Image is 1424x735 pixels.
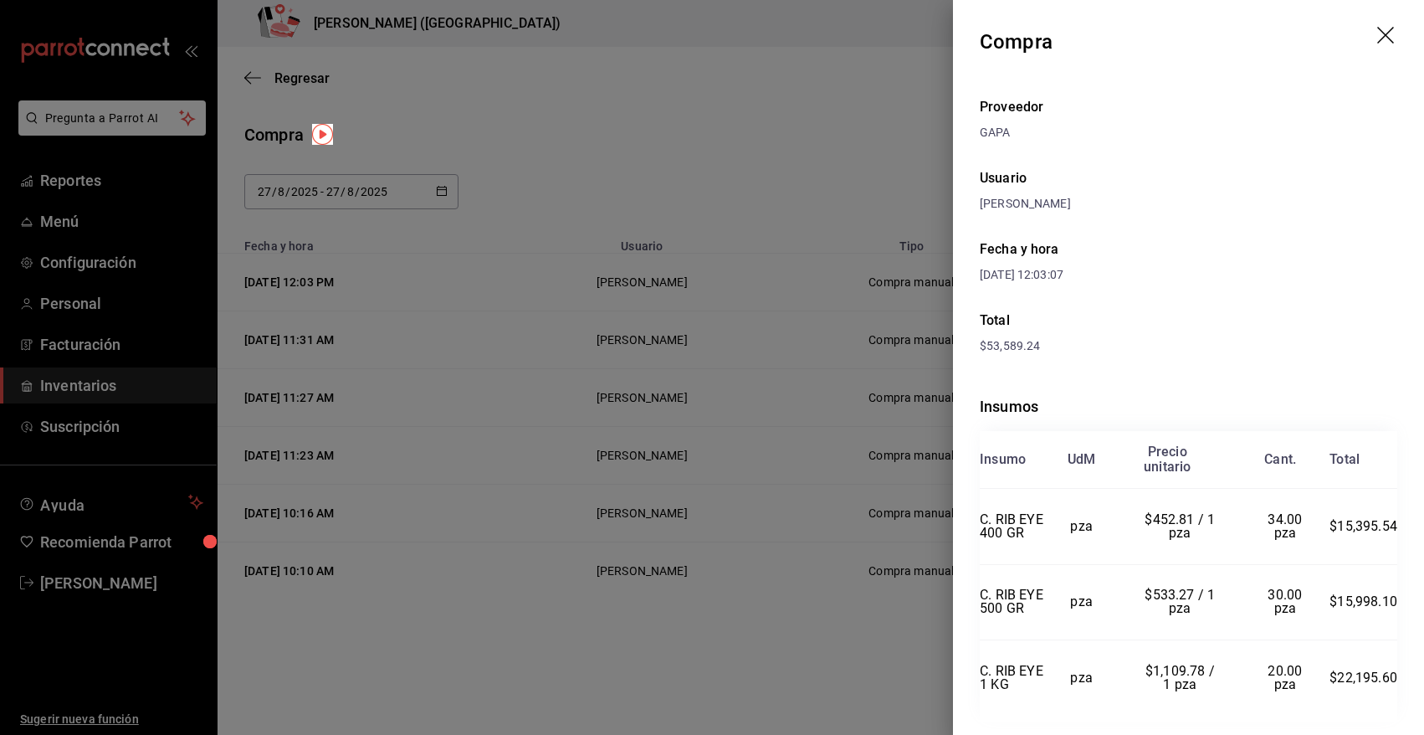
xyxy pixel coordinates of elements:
[980,195,1397,213] div: [PERSON_NAME]
[980,489,1043,565] td: C. RIB EYE 400 GR
[1329,518,1397,534] span: $15,395.54
[980,452,1026,467] div: Insumo
[980,124,1397,141] div: GAPA
[1043,640,1119,716] td: pza
[1329,670,1397,686] span: $22,195.60
[980,239,1189,260] div: Fecha y hora
[1043,489,1119,565] td: pza
[980,395,1397,418] div: Insumos
[1268,663,1305,692] span: 20.00 pza
[980,640,1043,716] td: C. RIB EYE 1 KG
[980,311,1397,331] div: Total
[1145,511,1218,541] span: $452.81 / 1 pza
[1264,452,1296,467] div: Cant.
[1145,663,1218,692] span: $1,109.78 / 1 pza
[980,266,1189,284] div: [DATE] 12:03:07
[980,564,1043,640] td: C. RIB EYE 500 GR
[1268,587,1305,616] span: 30.00 pza
[1043,564,1119,640] td: pza
[1268,511,1305,541] span: 34.00 pza
[980,168,1397,188] div: Usuario
[980,97,1397,117] div: Proveedor
[1329,594,1397,609] span: $15,998.10
[312,124,333,145] img: Tooltip marker
[1329,452,1360,467] div: Total
[1377,27,1397,47] button: drag
[1145,587,1218,616] span: $533.27 / 1 pza
[1068,452,1096,467] div: UdM
[1144,445,1191,475] div: Precio unitario
[980,339,1040,352] span: $53,589.24
[980,27,1053,57] div: Compra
